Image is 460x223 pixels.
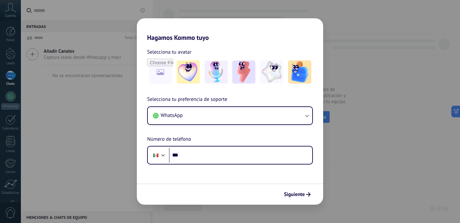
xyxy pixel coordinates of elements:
[147,48,191,56] span: Selecciona tu avatar
[161,112,183,119] span: WhatsApp
[260,60,283,84] img: -4.jpeg
[177,60,200,84] img: -1.jpeg
[288,60,311,84] img: -5.jpeg
[147,95,227,104] span: Selecciona tu preferencia de soporte
[147,135,191,144] span: Número de teléfono
[148,107,312,124] button: WhatsApp
[232,60,255,84] img: -3.jpeg
[150,148,162,162] div: Mexico: + 52
[205,60,228,84] img: -2.jpeg
[284,192,305,197] span: Siguiente
[137,18,323,41] h2: Hagamos Kommo tuyo
[281,189,314,200] button: Siguiente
